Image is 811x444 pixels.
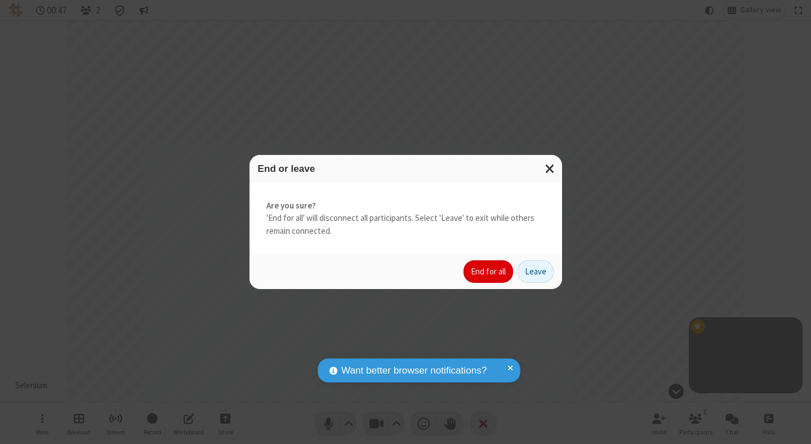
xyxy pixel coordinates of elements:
[464,260,513,283] button: End for all
[266,199,545,212] strong: Are you sure?
[538,155,562,183] button: Close modal
[249,183,562,255] div: 'End for all' will disconnect all participants. Select 'Leave' to exit while others remain connec...
[518,260,554,283] button: Leave
[258,163,554,174] h3: End or leave
[341,363,487,378] span: Want better browser notifications?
